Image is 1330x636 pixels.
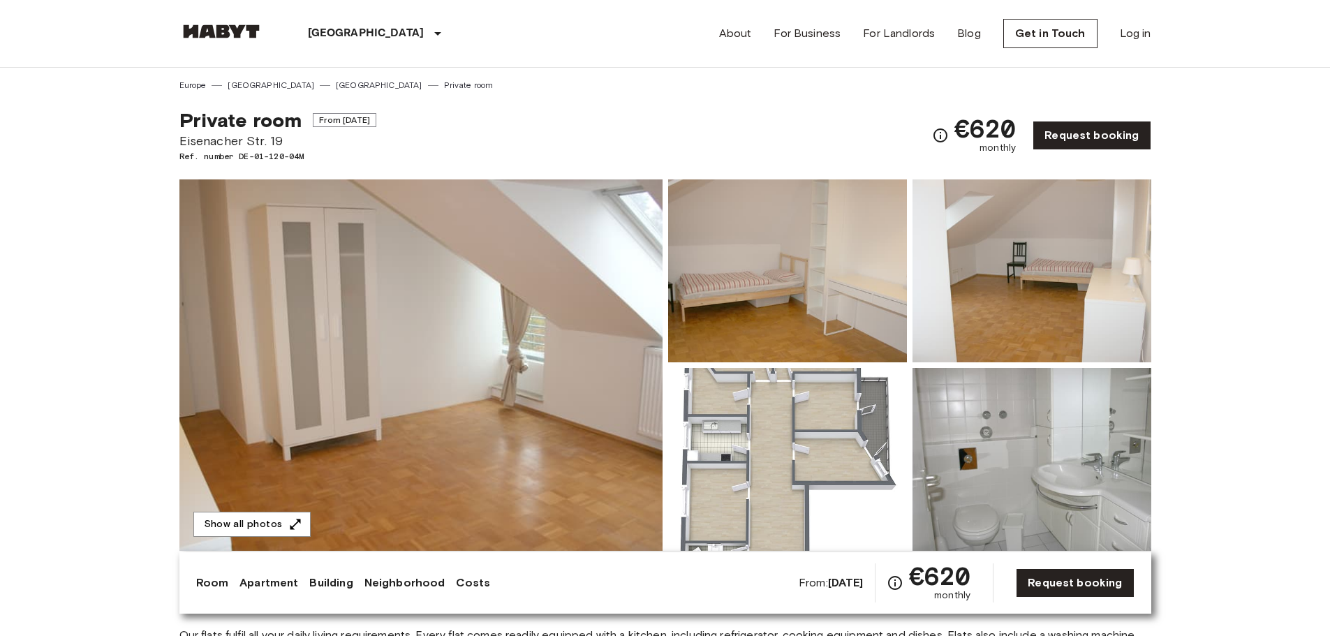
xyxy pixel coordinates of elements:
span: Ref. number DE-01-120-04M [179,150,376,163]
a: Request booking [1016,568,1134,598]
a: Apartment [239,575,298,591]
b: [DATE] [828,576,864,589]
img: Picture of unit DE-01-120-04M [912,368,1151,551]
a: For Business [774,25,841,42]
a: Europe [179,79,207,91]
svg: Check cost overview for full price breakdown. Please note that discounts apply to new joiners onl... [932,127,949,144]
button: Show all photos [193,512,311,538]
img: Picture of unit DE-01-120-04M [668,179,907,362]
span: €620 [954,116,1017,141]
a: Get in Touch [1003,19,1098,48]
a: Request booking [1033,121,1151,150]
span: Eisenacher Str. 19 [179,132,376,150]
a: Room [196,575,229,591]
span: From: [799,575,864,591]
svg: Check cost overview for full price breakdown. Please note that discounts apply to new joiners onl... [887,575,903,591]
img: Habyt [179,24,263,38]
a: For Landlords [863,25,935,42]
span: monthly [980,141,1016,155]
a: About [719,25,752,42]
img: Picture of unit DE-01-120-04M [668,368,907,551]
a: [GEOGRAPHIC_DATA] [228,79,314,91]
a: Log in [1120,25,1151,42]
span: From [DATE] [313,113,376,127]
a: Building [309,575,353,591]
span: monthly [934,589,970,602]
a: Neighborhood [364,575,445,591]
img: Picture of unit DE-01-120-04M [912,179,1151,362]
a: [GEOGRAPHIC_DATA] [336,79,422,91]
a: Costs [456,575,490,591]
a: Private room [444,79,494,91]
img: Marketing picture of unit DE-01-120-04M [179,179,663,551]
p: [GEOGRAPHIC_DATA] [308,25,424,42]
span: Private room [179,108,302,132]
span: €620 [909,563,971,589]
a: Blog [957,25,981,42]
